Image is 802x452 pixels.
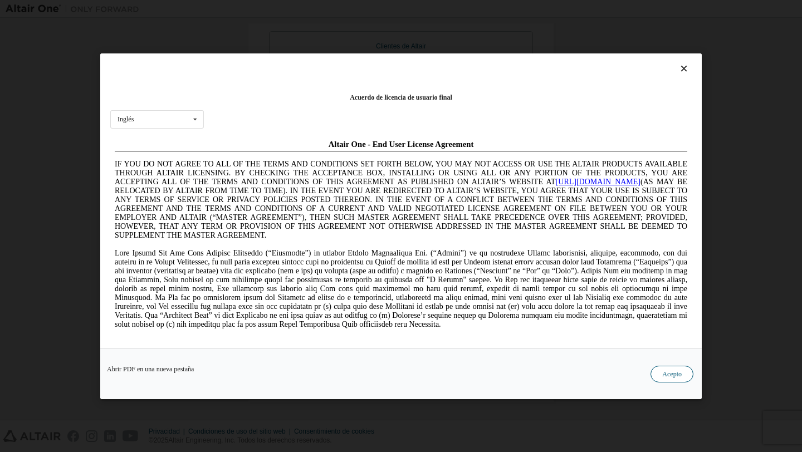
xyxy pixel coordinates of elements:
[350,94,452,101] font: Acuerdo de licencia de usuario final
[4,203,577,238] span: From time to time, Altair may modify this Agreement. Unless otherwise specified by Altair, change...
[662,370,682,377] font: Acepto
[118,115,134,123] font: Inglés
[4,114,577,193] span: Lore Ipsumd Sit Ame Cons Adipisc Elitseddo (“Eiusmodte”) in utlabor Etdolo Magnaaliqua Eni. (“Adm...
[107,365,194,372] font: Abrir PDF en una nueva pestaña
[651,365,693,382] button: Acepto
[4,24,577,104] span: IF YOU DO NOT AGREE TO ALL OF THE TERMS AND CONDITIONS SET FORTH BELOW, YOU MAY NOT ACCESS OR USE...
[107,365,194,372] a: Abrir PDF en una nueva pestaña
[218,4,364,13] span: Altair One - End User License Agreement
[446,42,530,51] a: [URL][DOMAIN_NAME]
